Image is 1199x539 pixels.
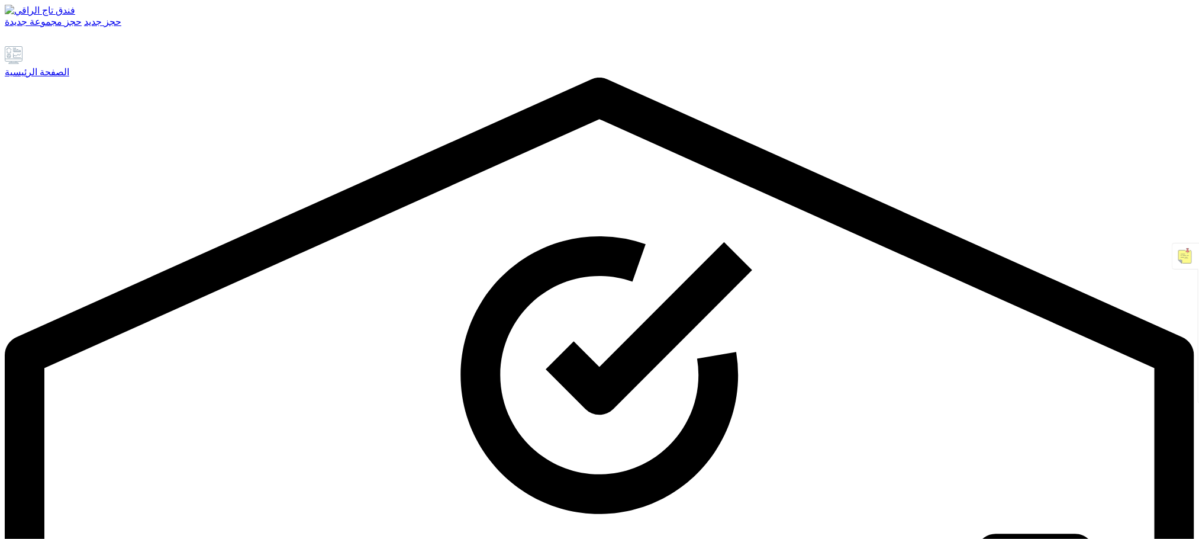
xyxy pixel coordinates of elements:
[5,17,82,27] a: حجز مجموعة جديدة
[40,36,54,46] a: تعليقات الموظفين
[22,36,38,46] a: إعدادات
[5,67,69,77] font: الصفحة الرئيسية
[5,5,1194,16] a: فندق تاج الراقي
[5,46,1194,78] a: الصفحة الرئيسية
[5,5,75,16] img: فندق تاج الراقي
[84,17,121,27] a: حجز جديد
[5,36,20,46] a: يدعم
